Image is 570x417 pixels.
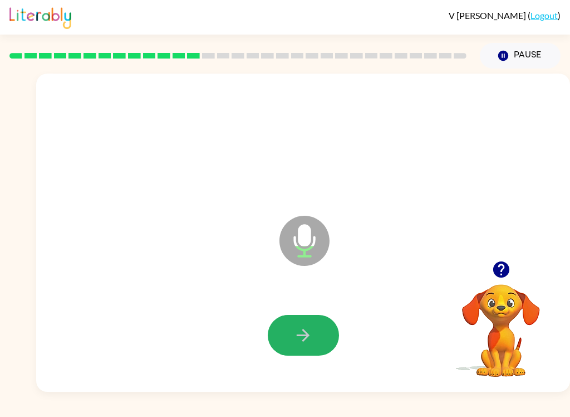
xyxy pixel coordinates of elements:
[445,267,557,379] video: Your browser must support playing .mp4 files to use Literably. Please try using another browser.
[9,4,71,29] img: Literably
[530,10,558,21] a: Logout
[449,10,561,21] div: ( )
[480,43,561,69] button: Pause
[449,10,528,21] span: V [PERSON_NAME]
